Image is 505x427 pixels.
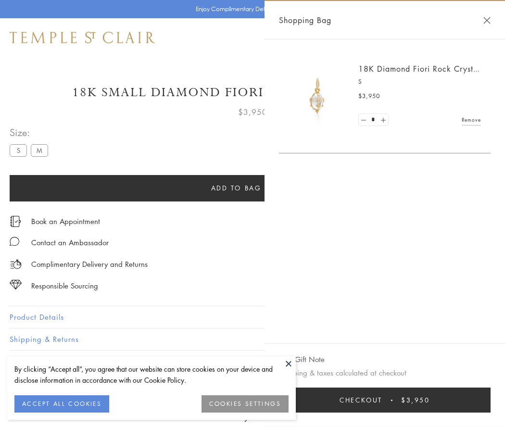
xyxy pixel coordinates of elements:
label: M [31,144,48,156]
div: By clicking “Accept all”, you agree that our website can store cookies on your device and disclos... [14,364,289,386]
button: Gifting [10,351,495,372]
span: Add to bag [211,183,262,193]
p: Enjoy Complimentary Delivery & Returns [196,4,305,14]
p: Complimentary Delivery and Returns [31,258,148,270]
span: Shopping Bag [279,14,331,26]
h1: 18K Small Diamond Fiori Rock Crystal Amulet [10,84,495,101]
span: $3,950 [401,395,430,405]
img: icon_sourcing.svg [10,280,22,289]
img: icon_delivery.svg [10,258,22,270]
a: Set quantity to 0 [359,114,368,126]
span: $3,950 [238,106,267,118]
img: icon_appointment.svg [10,216,21,227]
button: Shipping & Returns [10,328,495,350]
a: Set quantity to 2 [378,114,388,126]
div: Contact an Ambassador [31,237,109,249]
button: Close Shopping Bag [483,17,491,24]
p: S [358,77,481,87]
a: Book an Appointment [31,216,100,226]
img: MessageIcon-01_2.svg [10,237,19,246]
img: P51889-E11FIORI [289,67,346,125]
a: Remove [462,114,481,125]
span: $3,950 [358,91,380,101]
button: ACCEPT ALL COOKIES [14,395,109,413]
button: Product Details [10,306,495,328]
button: Add Gift Note [279,353,325,365]
div: Responsible Sourcing [31,280,98,292]
p: Shipping & taxes calculated at checkout [279,367,491,379]
label: S [10,144,27,156]
span: Checkout [340,395,382,405]
button: Checkout $3,950 [279,388,491,413]
img: Temple St. Clair [10,32,155,43]
span: Size: [10,125,52,140]
button: COOKIES SETTINGS [202,395,289,413]
button: Add to bag [10,175,463,201]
